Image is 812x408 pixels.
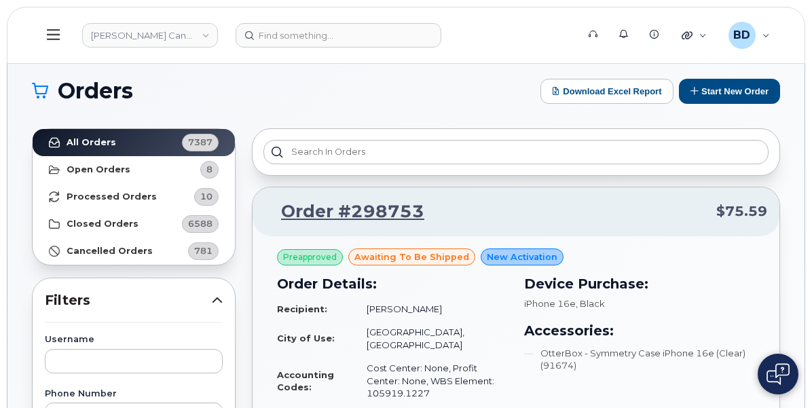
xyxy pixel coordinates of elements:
[67,219,139,229] strong: Closed Orders
[188,136,213,149] span: 7387
[200,190,213,203] span: 10
[524,320,755,341] h3: Accessories:
[58,81,133,101] span: Orders
[265,200,424,224] a: Order #298753
[277,274,508,294] h3: Order Details:
[33,238,235,265] a: Cancelled Orders781
[206,163,213,176] span: 8
[277,303,327,314] strong: Recipient:
[33,210,235,238] a: Closed Orders6588
[33,183,235,210] a: Processed Orders10
[354,320,508,356] td: [GEOGRAPHIC_DATA], [GEOGRAPHIC_DATA]
[45,390,223,398] label: Phone Number
[33,156,235,183] a: Open Orders8
[540,79,673,104] button: Download Excel Report
[576,298,605,309] span: , Black
[354,251,469,263] span: awaiting to be shipped
[283,251,337,263] span: Preapproved
[277,333,335,344] strong: City of Use:
[354,356,508,405] td: Cost Center: None, Profit Center: None, WBS Element: 105919.1227
[524,347,755,372] li: OtterBox - Symmetry Case iPhone 16e (Clear) (91674)
[45,335,223,344] label: Username
[524,298,576,309] span: iPhone 16e
[67,137,116,148] strong: All Orders
[33,129,235,156] a: All Orders7387
[767,363,790,385] img: Open chat
[45,291,212,310] span: Filters
[354,297,508,321] td: [PERSON_NAME]
[67,246,153,257] strong: Cancelled Orders
[263,140,769,164] input: Search in orders
[277,369,334,393] strong: Accounting Codes:
[524,274,755,294] h3: Device Purchase:
[716,202,767,221] span: $75.59
[188,217,213,230] span: 6588
[194,244,213,257] span: 781
[67,164,130,175] strong: Open Orders
[67,191,157,202] strong: Processed Orders
[679,79,780,104] button: Start New Order
[487,251,557,263] span: New Activation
